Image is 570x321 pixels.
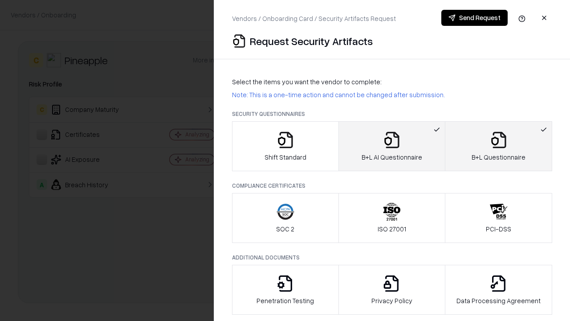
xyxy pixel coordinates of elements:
p: PCI-DSS [486,224,511,234]
p: Privacy Policy [371,296,412,305]
p: B+L AI Questionnaire [362,152,422,162]
p: Data Processing Agreement [456,296,541,305]
p: Penetration Testing [256,296,314,305]
p: Note: This is a one-time action and cannot be changed after submission. [232,90,552,99]
p: Shift Standard [265,152,306,162]
p: SOC 2 [276,224,294,234]
p: Select the items you want the vendor to complete: [232,77,552,86]
button: ISO 27001 [338,193,446,243]
button: Shift Standard [232,121,339,171]
button: Privacy Policy [338,265,446,315]
p: Compliance Certificates [232,182,552,189]
button: B+L Questionnaire [445,121,552,171]
button: PCI-DSS [445,193,552,243]
button: SOC 2 [232,193,339,243]
p: B+L Questionnaire [472,152,525,162]
button: B+L AI Questionnaire [338,121,446,171]
p: ISO 27001 [378,224,406,234]
p: Security Questionnaires [232,110,552,118]
button: Penetration Testing [232,265,339,315]
p: Vendors / Onboarding Card / Security Artifacts Request [232,14,396,23]
button: Data Processing Agreement [445,265,552,315]
p: Additional Documents [232,254,552,261]
p: Request Security Artifacts [250,34,373,48]
button: Send Request [441,10,508,26]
